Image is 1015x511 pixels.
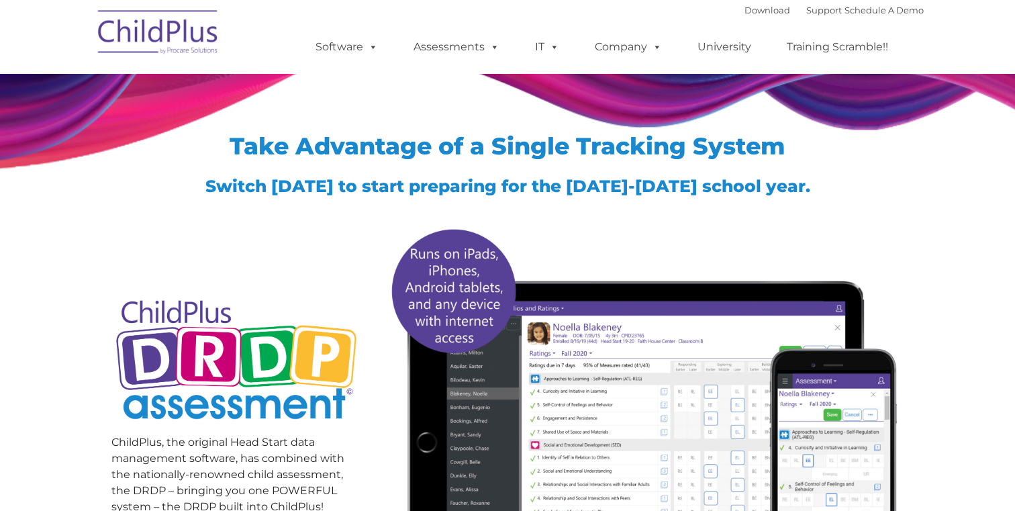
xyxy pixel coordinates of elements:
[744,5,924,15] font: |
[205,176,810,196] span: Switch [DATE] to start preparing for the [DATE]-[DATE] school year.
[806,5,842,15] a: Support
[744,5,790,15] a: Download
[91,1,226,68] img: ChildPlus by Procare Solutions
[773,34,902,60] a: Training Scramble!!
[684,34,765,60] a: University
[230,132,785,160] span: Take Advantage of a Single Tracking System
[581,34,675,60] a: Company
[522,34,573,60] a: IT
[400,34,513,60] a: Assessments
[302,34,391,60] a: Software
[844,5,924,15] a: Schedule A Demo
[111,285,362,438] img: Copyright - DRDP Logo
